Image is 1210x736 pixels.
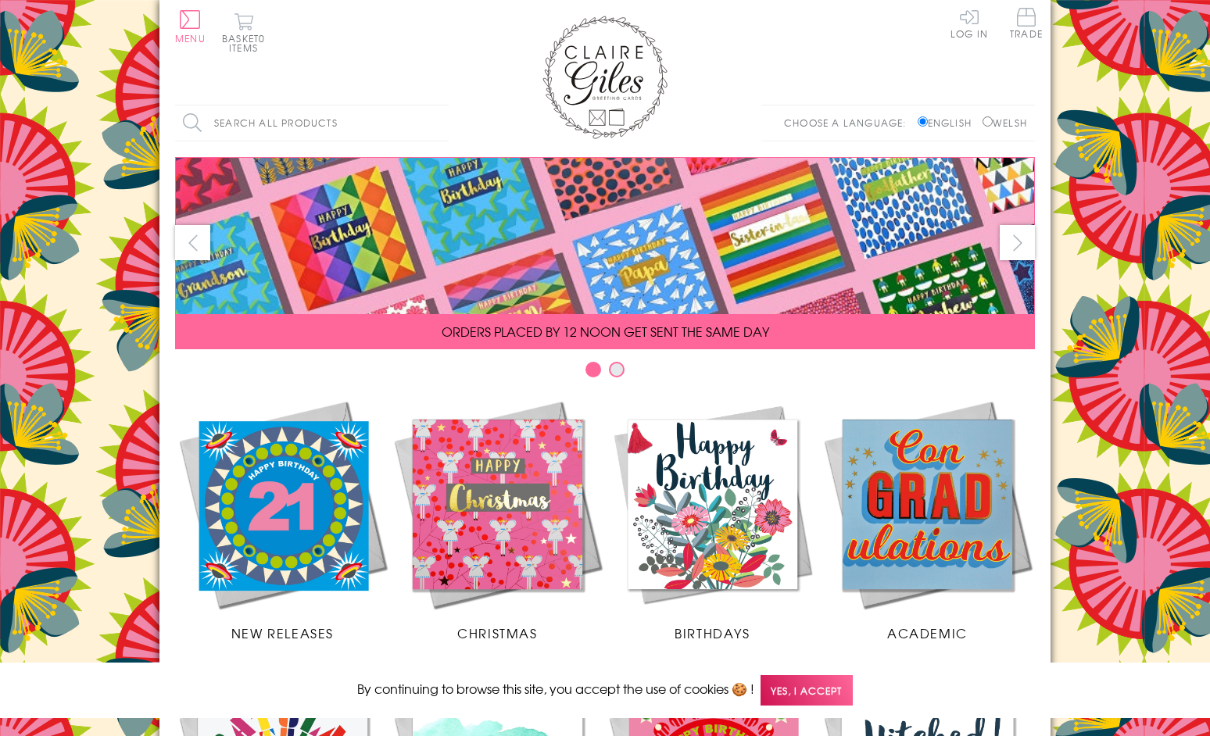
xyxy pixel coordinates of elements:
span: Birthdays [675,623,750,642]
input: Search all products [175,105,449,141]
label: Welsh [983,116,1027,130]
input: Welsh [983,116,993,127]
a: Birthdays [605,397,820,642]
a: Academic [820,397,1035,642]
a: Trade [1010,8,1043,41]
label: English [918,116,979,130]
span: Menu [175,31,206,45]
input: Search [433,105,449,141]
button: Menu [175,10,206,43]
span: New Releases [231,623,334,642]
button: prev [175,225,210,260]
span: Yes, I accept [761,675,853,706]
span: ORDERS PLACED BY 12 NOON GET SENT THE SAME DAY [442,322,769,341]
span: Trade [1010,8,1043,38]
span: Academic [887,623,968,642]
span: Christmas [457,623,537,642]
span: 0 items [229,31,265,55]
img: Claire Giles Greetings Cards [542,16,668,139]
button: next [1000,225,1035,260]
p: Choose a language: [784,116,915,130]
button: Carousel Page 2 [609,362,625,377]
button: Basket0 items [222,13,265,52]
input: English [918,116,928,127]
div: Carousel Pagination [175,361,1035,385]
a: Christmas [390,397,605,642]
a: New Releases [175,397,390,642]
button: Carousel Page 1 (Current Slide) [585,362,601,377]
a: Log In [950,8,988,38]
